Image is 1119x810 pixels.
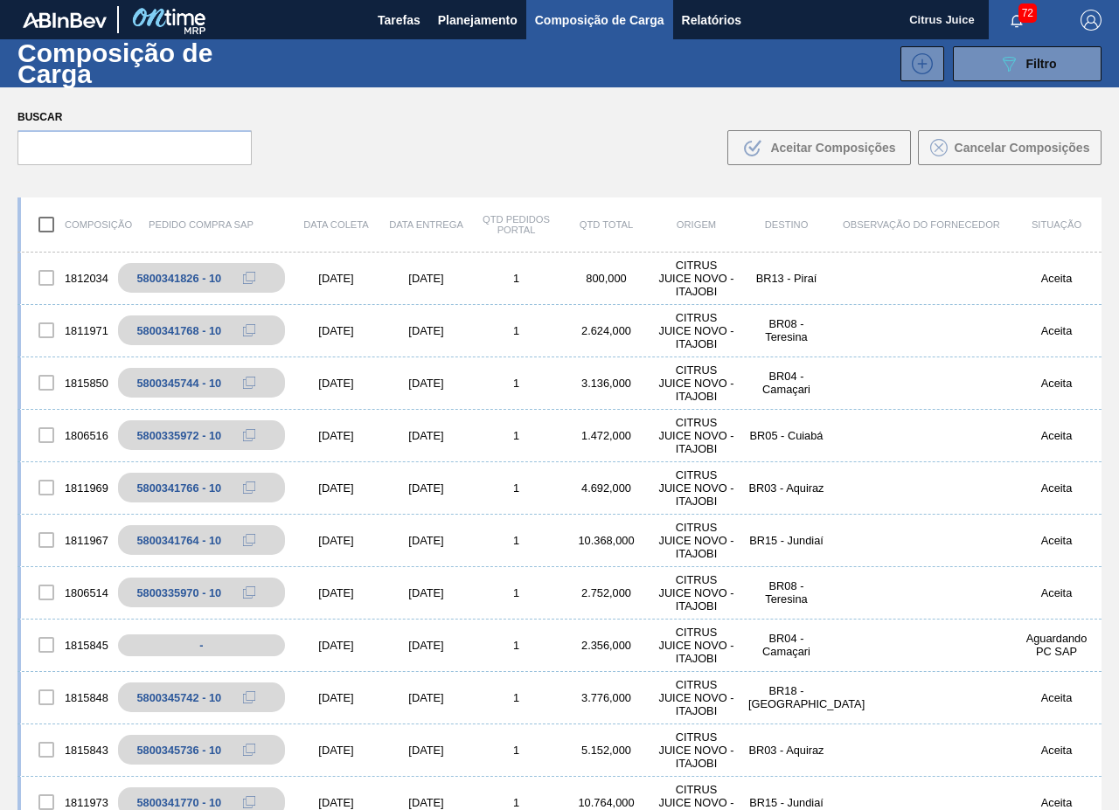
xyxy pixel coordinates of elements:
[232,530,267,550] div: Copiar
[535,10,664,31] span: Composição de Carga
[953,46,1102,81] button: Filtro
[381,377,471,390] div: [DATE]
[1011,481,1102,495] div: Aceita
[561,796,651,809] div: 10.764,000
[136,534,221,547] div: 5800341764 - 10
[291,744,381,757] div: [DATE]
[291,639,381,652] div: [DATE]
[651,219,741,230] div: Origem
[989,8,1045,32] button: Notificações
[651,678,741,717] div: CITRUS JUICE NOVO - ITAJOBI
[727,130,911,165] button: Aceitar Composições
[232,425,267,446] div: Copiar
[23,12,107,28] img: TNhmsLtSVTkK8tSr43FrP2fwEKptu5GPRR3wAAAABJRU5ErkJggg==
[136,272,221,285] div: 5800341826 - 10
[561,429,651,442] div: 1.472,000
[381,586,471,599] div: [DATE]
[232,267,267,288] div: Copiar
[741,317,831,343] div: BR08 - Teresina
[136,586,221,599] div: 5800335970 - 10
[136,377,221,390] div: 5800345744 - 10
[136,324,221,337] div: 5800341768 - 10
[136,744,221,757] div: 5800345736 - 10
[561,744,651,757] div: 5.152,000
[291,219,381,230] div: Data coleta
[651,468,741,508] div: CITRUS JUICE NOVO - ITAJOBI
[561,639,651,652] div: 2.356,000
[21,522,111,558] div: 1811967
[381,219,471,230] div: Data entrega
[291,534,381,547] div: [DATE]
[561,219,651,230] div: Qtd Total
[561,272,651,285] div: 800,000
[21,469,111,506] div: 1811969
[291,796,381,809] div: [DATE]
[471,214,561,235] div: Qtd Pedidos Portal
[741,370,831,396] div: BR04 - Camaçari
[471,586,561,599] div: 1
[471,639,561,652] div: 1
[381,744,471,757] div: [DATE]
[1011,691,1102,704] div: Aceita
[1026,57,1057,71] span: Filtro
[651,573,741,613] div: CITRUS JUICE NOVO - ITAJOBI
[1011,429,1102,442] div: Aceita
[651,311,741,350] div: CITRUS JUICE NOVO - ITAJOBI
[291,324,381,337] div: [DATE]
[651,730,741,770] div: CITRUS JUICE NOVO - ITAJOBI
[381,691,471,704] div: [DATE]
[471,534,561,547] div: 1
[381,534,471,547] div: [DATE]
[381,324,471,337] div: [DATE]
[1011,272,1102,285] div: Aceita
[136,796,221,809] div: 5800341770 - 10
[892,46,944,81] div: Nova Composição
[561,586,651,599] div: 2.752,000
[232,739,267,760] div: Copiar
[291,429,381,442] div: [DATE]
[381,796,471,809] div: [DATE]
[741,796,831,809] div: BR15 - Jundiaí
[741,579,831,606] div: BR08 - Teresina
[136,429,221,442] div: 5800335972 - 10
[561,377,651,390] div: 3.136,000
[741,429,831,442] div: BR05 - Cuiabá
[21,206,111,243] div: Composição
[651,259,741,298] div: CITRUS JUICE NOVO - ITAJOBI
[1011,632,1102,658] div: Aguardando PC SAP
[1011,534,1102,547] div: Aceita
[111,219,291,230] div: Pedido Compra SAP
[17,43,282,83] h1: Composição de Carga
[381,481,471,495] div: [DATE]
[21,364,111,401] div: 1815850
[136,691,221,704] div: 5800345742 - 10
[1011,377,1102,390] div: Aceita
[471,481,561,495] div: 1
[1011,219,1102,230] div: Situação
[381,429,471,442] div: [DATE]
[741,534,831,547] div: BR15 - Jundiaí
[471,691,561,704] div: 1
[741,632,831,658] div: BR04 - Camaçari
[1011,586,1102,599] div: Aceita
[291,691,381,704] div: [DATE]
[1018,3,1037,23] span: 72
[471,796,561,809] div: 1
[291,377,381,390] div: [DATE]
[1011,796,1102,809] div: Aceita
[741,481,831,495] div: BR03 - Aquiraz
[21,574,111,611] div: 1806514
[651,416,741,455] div: CITRUS JUICE NOVO - ITAJOBI
[561,481,651,495] div: 4.692,000
[741,684,831,710] div: BR18 - Pernambuco
[232,320,267,341] div: Copiar
[471,377,561,390] div: 1
[21,731,111,768] div: 1815843
[741,219,831,230] div: Destino
[651,363,741,403] div: CITRUS JUICE NOVO - ITAJOBI
[232,582,267,603] div: Copiar
[232,477,267,498] div: Copiar
[438,10,518,31] span: Planejamento
[21,260,111,296] div: 1812034
[136,481,221,495] div: 5800341766 - 10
